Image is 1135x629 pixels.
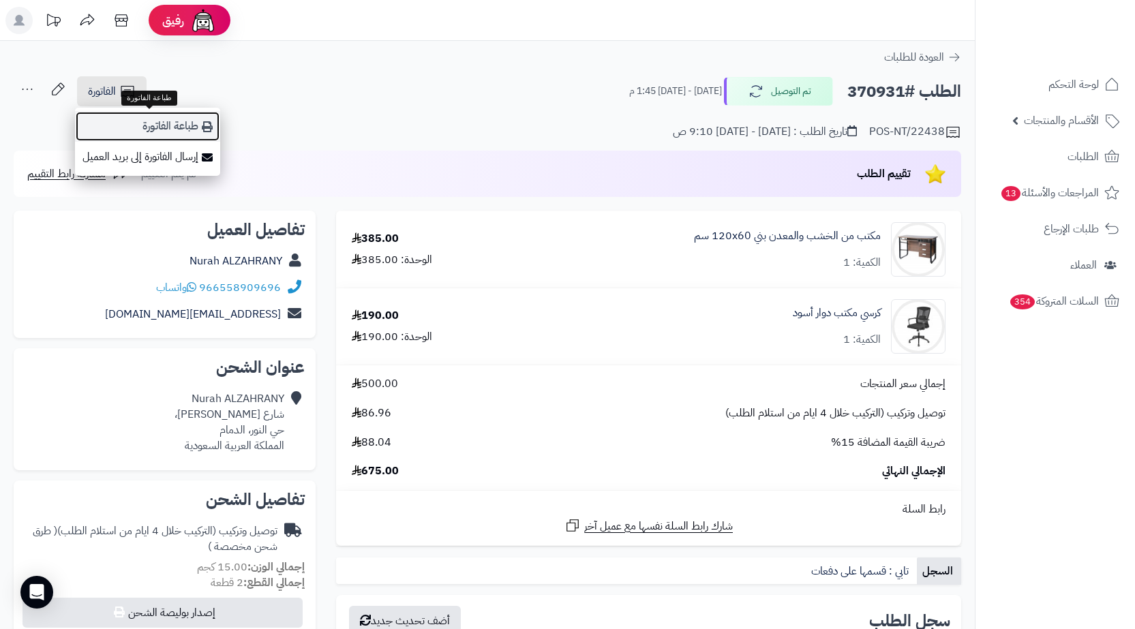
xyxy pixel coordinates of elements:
span: 500.00 [352,376,398,392]
span: ( طرق شحن مخصصة ) [33,523,277,555]
span: شارك رابط السلة نفسها مع عميل آخر [584,519,733,534]
img: 1716215394-110111010095-90x90.jpg [892,222,945,277]
a: لوحة التحكم [984,68,1127,101]
span: تقييم الطلب [857,166,911,182]
div: توصيل وتركيب (التركيب خلال 4 ايام من استلام الطلب) [25,523,277,555]
a: شارك رابط السلة نفسها مع عميل آخر [564,517,733,534]
span: ضريبة القيمة المضافة 15% [831,435,945,450]
span: المراجعات والأسئلة [1000,183,1099,202]
a: [EMAIL_ADDRESS][DOMAIN_NAME] [105,306,281,322]
a: العملاء [984,249,1127,281]
span: 354 [1010,294,1035,310]
a: تحديثات المنصة [36,7,70,37]
div: تاريخ الطلب : [DATE] - [DATE] 9:10 ص [673,124,857,140]
button: إصدار بوليصة الشحن [22,598,303,628]
div: 190.00 [352,308,399,324]
a: طباعة الفاتورة [75,111,220,142]
a: السجل [917,557,961,585]
span: مشاركة رابط التقييم [27,166,106,182]
img: ai-face.png [190,7,217,34]
img: 1731241872-110102090196-90x90.jpg [892,299,945,354]
div: الكمية: 1 [843,332,881,348]
a: مشاركة رابط التقييم [27,166,129,182]
a: الفاتورة [77,76,147,106]
a: العودة للطلبات [884,49,961,65]
div: Nurah ALZAHRANY شارع [PERSON_NAME]، حي النور، الدمام المملكة العربية السعودية [175,391,284,453]
span: رفيق [162,12,184,29]
h3: سجل الطلب [869,613,950,629]
a: إرسال الفاتورة إلى بريد العميل [75,142,220,172]
span: لوحة التحكم [1048,75,1099,94]
h2: تفاصيل الشحن [25,491,305,508]
div: Open Intercom Messenger [20,576,53,609]
a: الطلبات [984,140,1127,173]
span: توصيل وتركيب (التركيب خلال 4 ايام من استلام الطلب) [725,405,945,421]
small: 15.00 كجم [197,559,305,575]
div: POS-NT/22438 [869,124,961,140]
div: طباعة الفاتورة [121,91,177,106]
span: طلبات الإرجاع [1044,219,1099,239]
span: الفاتورة [88,83,116,99]
strong: إجمالي القطع: [243,574,305,591]
span: 86.96 [352,405,391,421]
a: واتساب [156,279,196,296]
span: 88.04 [352,435,391,450]
a: Nurah ALZAHRANY [190,253,282,269]
small: [DATE] - [DATE] 1:45 م [629,85,722,98]
small: 2 قطعة [211,574,305,591]
span: العودة للطلبات [884,49,944,65]
div: رابط السلة [342,502,956,517]
h2: الطلب #370931 [847,78,961,106]
a: كرسي مكتب دوار أسود [793,305,881,321]
a: مكتب من الخشب والمعدن بني 120x60 سم [694,228,881,244]
div: الكمية: 1 [843,255,881,271]
span: السلات المتروكة [1009,292,1099,311]
a: المراجعات والأسئلة13 [984,177,1127,209]
h2: عنوان الشحن [25,359,305,375]
span: الأقسام والمنتجات [1024,111,1099,130]
a: تابي : قسمها على دفعات [806,557,917,585]
span: الإجمالي النهائي [882,463,945,479]
span: الطلبات [1068,147,1099,166]
h2: تفاصيل العميل [25,221,305,238]
strong: إجمالي الوزن: [247,559,305,575]
div: الوحدة: 385.00 [352,252,432,268]
div: الوحدة: 190.00 [352,329,432,345]
span: 675.00 [352,463,399,479]
button: تم التوصيل [724,77,833,106]
a: 966558909696 [199,279,281,296]
span: 13 [1001,186,1021,202]
img: logo-2.png [1042,31,1122,60]
span: إجمالي سعر المنتجات [860,376,945,392]
a: السلات المتروكة354 [984,285,1127,318]
a: طلبات الإرجاع [984,213,1127,245]
span: العملاء [1070,256,1097,275]
div: 385.00 [352,231,399,247]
